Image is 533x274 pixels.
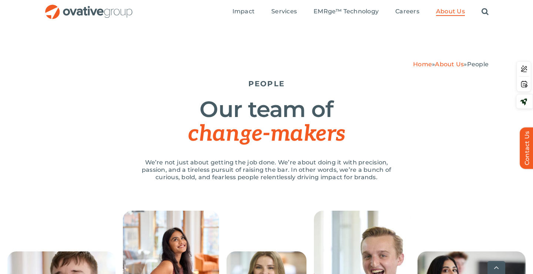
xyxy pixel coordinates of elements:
span: Impact [232,8,255,15]
a: Careers [395,8,419,16]
a: About Us [436,8,465,16]
span: change-makers [188,121,345,147]
a: Impact [232,8,255,16]
span: People [467,61,489,68]
h5: PEOPLE [44,79,489,88]
span: Careers [395,8,419,15]
span: About Us [436,8,465,15]
span: » » [413,61,489,68]
span: EMRge™ Technology [314,8,379,15]
a: Services [271,8,297,16]
span: Services [271,8,297,15]
a: Search [482,8,489,16]
p: We’re not just about getting the job done. We’re about doing it with precision, passion, and a ti... [133,159,400,181]
h1: Our team of [44,97,489,146]
a: Home [413,61,432,68]
a: EMRge™ Technology [314,8,379,16]
a: About Us [435,61,464,68]
a: OG_Full_horizontal_RGB [44,4,133,11]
